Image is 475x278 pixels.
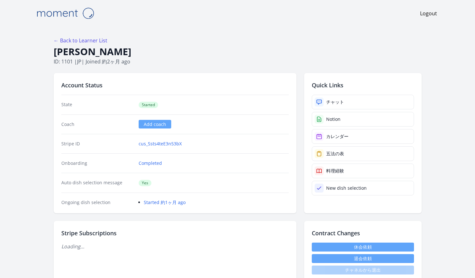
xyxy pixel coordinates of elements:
[312,129,414,144] a: カレンダー
[312,243,414,252] a: 休会依頼
[139,102,158,108] span: Started
[326,150,344,157] div: 五法の表
[312,112,414,127] a: Notion
[312,146,414,161] a: 五法の表
[77,58,81,65] span: jp
[139,160,162,166] a: Completed
[144,199,186,205] a: Started 約1ヶ月 ago
[312,164,414,178] a: 料理経験
[33,5,97,21] img: Moment
[61,101,134,108] dt: State
[139,120,171,128] a: Add coach
[312,254,414,263] button: 退会依頼
[54,46,422,58] h1: [PERSON_NAME]
[139,180,151,186] span: Yes
[326,116,341,122] div: Notion
[326,133,349,140] div: カレンダー
[312,95,414,109] a: チャット
[54,58,422,65] p: ID: 1101 | | Joined 約2ヶ月 ago
[61,179,134,186] dt: Auto dish selection message
[312,229,414,238] h2: Contract Changes
[54,37,107,44] a: ← Back to Learner List
[312,81,414,90] h2: Quick Links
[326,168,344,174] div: 料理経験
[61,229,289,238] h2: Stripe Subscriptions
[61,141,134,147] dt: Stripe ID
[420,10,437,17] a: Logout
[61,121,134,128] dt: Coach
[61,199,134,206] dt: Ongoing dish selection
[61,243,289,250] p: Loading...
[312,266,414,274] span: チャネルから退出
[326,185,367,191] div: New dish selection
[139,141,182,147] a: cus_Ssts4teE3n53bX
[312,181,414,195] a: New dish selection
[61,160,134,166] dt: Onboarding
[61,81,289,90] h2: Account Status
[326,99,344,105] div: チャット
